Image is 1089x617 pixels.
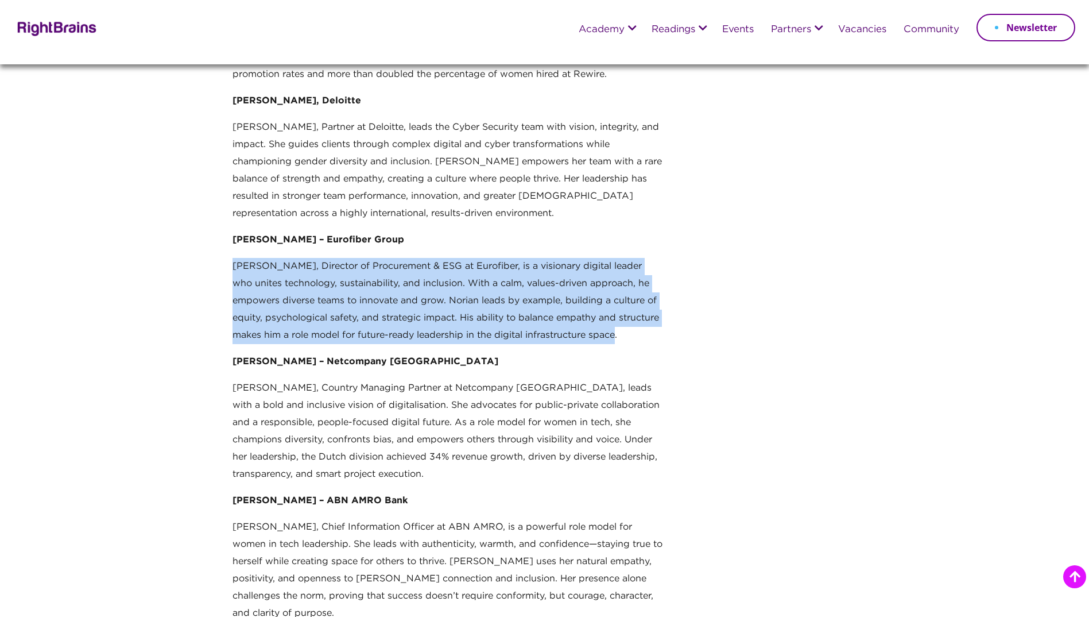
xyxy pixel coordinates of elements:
a: Vacancies [838,25,886,35]
strong: [PERSON_NAME] – ABN AMRO Bank [232,496,408,505]
strong: [PERSON_NAME], Deloitte [232,97,361,105]
a: Community [904,25,959,35]
strong: [PERSON_NAME] – Eurofiber Group [232,236,404,244]
img: Rightbrains [14,20,97,36]
a: Newsletter [976,14,1075,41]
a: Events [722,25,754,35]
p: [PERSON_NAME], Partner at Deloitte, leads the Cyber Security team with vision, integrity, and imp... [232,119,664,232]
p: [PERSON_NAME], Country Managing Partner at Netcompany [GEOGRAPHIC_DATA], leads with a bold and in... [232,380,664,492]
a: Academy [579,25,625,35]
strong: [PERSON_NAME] – Netcompany [GEOGRAPHIC_DATA] [232,357,498,366]
p: [PERSON_NAME], Director of Procurement & ESG at Eurofiber, is a visionary digital leader who unit... [232,258,664,353]
a: Readings [652,25,695,35]
a: Partners [771,25,811,35]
